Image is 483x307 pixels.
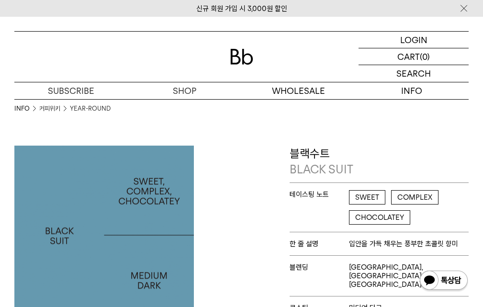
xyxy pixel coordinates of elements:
p: LOGIN [400,32,427,48]
span: 블렌딩 [290,263,349,272]
a: LOGIN [359,32,469,48]
p: WHOLESALE [242,82,355,99]
a: YEAR-ROUND [70,104,111,114]
a: 신규 회원 가입 시 3,000원 할인 [196,4,287,13]
span: COMPLEX [391,190,438,205]
a: 커피위키 [39,104,60,114]
span: SWEET [349,190,385,205]
li: INFO [14,104,39,114]
a: SUBSCRIBE [14,82,128,99]
p: SEARCH [396,65,431,82]
p: BLACK SUIT [290,161,469,178]
span: [GEOGRAPHIC_DATA], [GEOGRAPHIC_DATA], [GEOGRAPHIC_DATA] [349,263,469,289]
span: CHOCOLATEY [349,210,410,225]
p: CART [397,48,420,65]
img: 로고 [230,49,253,65]
span: 입안을 가득 채우는 풍부한 초콜릿 향미 [349,239,458,248]
p: INFO [355,82,469,99]
a: SHOP [128,82,241,99]
p: (0) [420,48,430,65]
span: 테이스팅 노트 [290,190,349,199]
p: 블랙수트 [290,146,469,178]
span: 한 줄 설명 [290,239,349,248]
a: CART (0) [359,48,469,65]
img: 카카오톡 채널 1:1 채팅 버튼 [419,270,469,293]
